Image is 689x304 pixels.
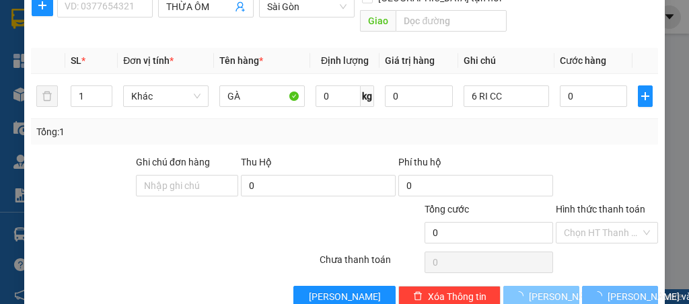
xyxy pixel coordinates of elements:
[36,124,268,139] div: Tổng: 1
[639,91,652,102] span: plus
[428,289,486,304] span: Xóa Thông tin
[123,55,174,66] span: Đơn vị tính
[136,175,238,196] input: Ghi chú đơn hàng
[219,55,263,66] span: Tên hàng
[464,85,549,107] input: Ghi Chú
[136,157,210,167] label: Ghi chú đơn hàng
[560,55,606,66] span: Cước hàng
[396,10,506,32] input: Dọc đường
[593,291,608,301] span: loading
[71,55,81,66] span: SL
[529,289,601,304] span: [PERSON_NAME]
[131,86,201,106] span: Khác
[36,85,58,107] button: delete
[458,48,554,74] th: Ghi chú
[360,10,396,32] span: Giao
[318,252,423,276] div: Chưa thanh toán
[235,1,246,12] span: user-add
[385,85,453,107] input: 0
[219,85,305,107] input: VD: Bàn, Ghế
[514,291,529,301] span: loading
[385,55,435,66] span: Giá trị hàng
[309,289,381,304] span: [PERSON_NAME]
[398,155,553,175] div: Phí thu hộ
[241,157,272,167] span: Thu Hộ
[556,204,645,215] label: Hình thức thanh toán
[638,85,653,107] button: plus
[361,85,374,107] span: kg
[425,204,469,215] span: Tổng cước
[321,55,369,66] span: Định lượng
[413,291,423,302] span: delete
